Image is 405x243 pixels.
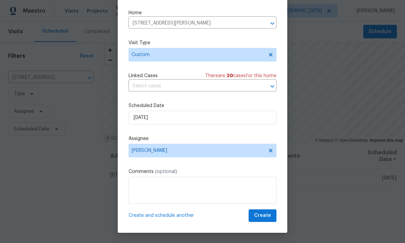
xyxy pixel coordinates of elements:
[129,102,276,109] label: Scheduled Date
[132,51,264,58] span: Custom
[205,72,276,79] span: There are case s for this home
[132,148,265,153] span: [PERSON_NAME]
[268,82,277,91] button: Open
[268,19,277,28] button: Open
[129,168,276,175] label: Comments
[129,81,257,91] input: Select cases
[129,72,158,79] span: Linked Cases
[129,111,276,124] input: M/D/YYYY
[129,18,257,29] input: Enter in an address
[249,209,276,222] button: Create
[129,135,276,142] label: Assignee
[129,212,194,219] span: Create and schedule another
[129,10,276,16] label: Home
[129,39,276,46] label: Visit Type
[155,169,177,174] span: (optional)
[227,73,233,78] span: 20
[254,211,271,220] span: Create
